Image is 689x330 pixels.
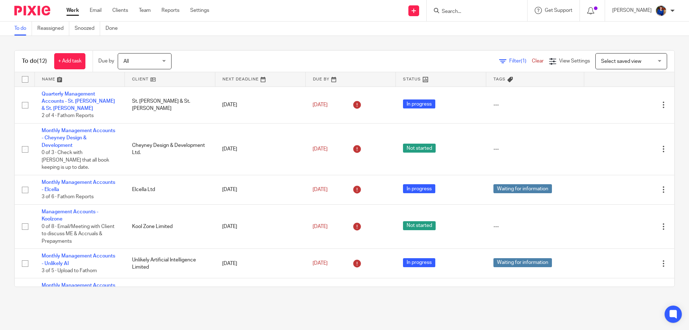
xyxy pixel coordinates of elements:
[75,22,100,36] a: Snoozed
[54,53,85,69] a: + Add task
[125,249,215,278] td: Unlikely Artificial Intelligence Limited
[493,101,577,108] div: ---
[313,261,328,266] span: [DATE]
[403,258,435,267] span: In progress
[42,113,94,118] span: 2 of 4 · Fathom Reports
[403,184,435,193] span: In progress
[655,5,667,17] img: Nicole.jpeg
[313,147,328,152] span: [DATE]
[215,175,305,204] td: [DATE]
[403,144,436,153] span: Not started
[493,184,552,193] span: Waiting for information
[612,7,652,14] p: [PERSON_NAME]
[42,128,115,148] a: Monthly Management Accounts - Cheyney Design & Development
[559,59,590,64] span: View Settings
[125,278,215,322] td: RoboK Limited
[106,22,123,36] a: Done
[42,254,115,266] a: Monthly Management Accounts - Unlikely AI
[190,7,209,14] a: Settings
[125,87,215,124] td: St. [PERSON_NAME] & St. [PERSON_NAME]
[90,7,102,14] a: Email
[42,283,115,295] a: Monthly Management Accounts - Robok
[42,195,94,200] span: 3 of 6 · Fathom Reports
[42,92,115,111] a: Quarterly Management Accounts - St. [PERSON_NAME] & St. [PERSON_NAME]
[14,22,32,36] a: To do
[112,7,128,14] a: Clients
[403,221,436,230] span: Not started
[125,175,215,204] td: Elcella Ltd
[509,59,532,64] span: Filter
[493,145,577,153] div: ---
[42,150,109,170] span: 0 of 3 · Check with [PERSON_NAME] that all book keeping is up to date.
[14,6,50,15] img: Pixie
[521,59,526,64] span: (1)
[532,59,544,64] a: Clear
[42,224,114,244] span: 0 of 8 · Email/Meeting with Client to discuss ME & Accruals & Prepayments
[42,268,97,273] span: 3 of 5 · Upload to Fathom
[215,249,305,278] td: [DATE]
[313,224,328,229] span: [DATE]
[313,187,328,192] span: [DATE]
[215,124,305,175] td: [DATE]
[66,7,79,14] a: Work
[493,223,577,230] div: ---
[125,124,215,175] td: Cheyney Design & Development Ltd.
[42,209,98,222] a: Management Accounts - Koolzone
[98,57,114,65] p: Due by
[125,204,215,248] td: Kool Zone Limited
[215,204,305,248] td: [DATE]
[403,99,435,108] span: In progress
[313,102,328,107] span: [DATE]
[161,7,179,14] a: Reports
[441,9,506,15] input: Search
[215,87,305,124] td: [DATE]
[139,7,151,14] a: Team
[42,180,115,192] a: Monthly Management Accounts - Elcella
[37,58,47,64] span: (12)
[37,22,69,36] a: Reassigned
[601,59,641,64] span: Select saved view
[493,77,506,81] span: Tags
[215,278,305,322] td: [DATE]
[22,57,47,65] h1: To do
[545,8,572,13] span: Get Support
[123,59,129,64] span: All
[493,258,552,267] span: Waiting for information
